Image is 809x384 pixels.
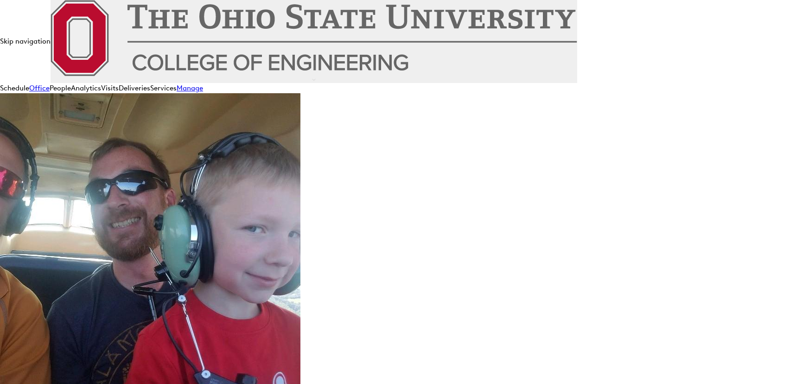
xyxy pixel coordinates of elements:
[50,84,71,92] a: People
[150,84,177,92] a: Services
[119,84,150,92] a: Deliveries
[29,84,50,92] a: Office
[177,84,203,92] a: Manage
[71,84,101,92] a: Analytics
[101,84,119,92] a: Visits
